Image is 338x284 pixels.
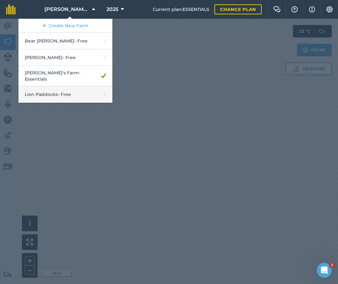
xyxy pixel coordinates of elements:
img: A cog icon [326,6,333,12]
span: [PERSON_NAME]'s Farm [44,6,90,13]
iframe: Intercom live chat [317,263,332,278]
img: fieldmargin Logo [6,4,16,14]
span: Current plan : ESSENTIALS [153,6,209,13]
a: Create New Farm [18,19,112,33]
a: [PERSON_NAME]'s Farm- Essentials [18,66,112,86]
a: Bear [PERSON_NAME]- Free [18,33,112,49]
img: A question mark icon [291,6,298,12]
img: svg+xml;base64,PHN2ZyB4bWxucz0iaHR0cDovL3d3dy53My5vcmcvMjAwMC9zdmciIHdpZHRoPSIxNyIgaGVpZ2h0PSIxNy... [309,6,315,13]
a: Change plan [214,4,262,14]
span: 2 [330,263,335,268]
a: [PERSON_NAME]- Free [18,49,112,66]
span: 2025 [106,6,118,13]
a: Lion Paddocks- Free [18,86,112,103]
img: Two speech bubbles overlapping with the left bubble in the forefront [273,6,281,12]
